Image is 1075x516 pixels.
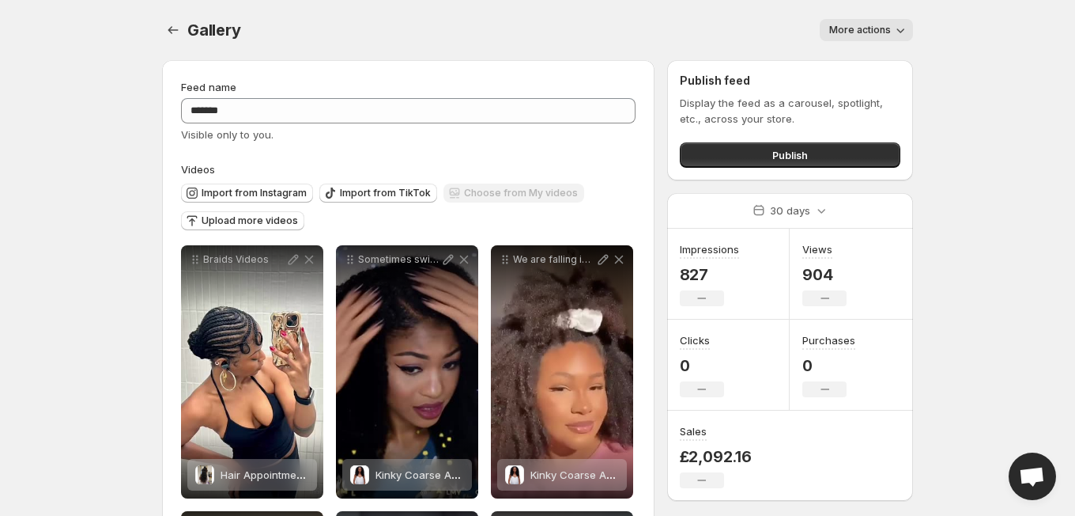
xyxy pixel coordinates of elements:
[202,214,298,227] span: Upload more videos
[181,128,273,141] span: Visible only to you.
[680,265,739,284] p: 827
[802,332,855,348] h3: Purchases
[680,241,739,257] h3: Impressions
[375,469,505,481] span: Kinky Coarse Afro Clip Ins
[181,245,323,499] div: Braids VideosHair Appointment Bookings: Microlink, Tape-Ins, Sew-Ins, Braids, CrotchetHair Appoin...
[680,447,752,466] p: £2,092.16
[829,24,891,36] span: More actions
[340,187,431,199] span: Import from TikTok
[319,184,437,203] button: Import from TikTok
[680,423,707,439] h3: Sales
[772,147,808,163] span: Publish
[680,73,900,89] h2: Publish feed
[513,253,595,266] p: We are falling in love with milkayemima natural hair _- milkayemima __If you are looki
[680,95,900,127] p: Display the feed as a carousel, spotlight, etc., across your store.
[680,142,900,168] button: Publish
[181,81,236,93] span: Feed name
[203,253,285,266] p: Braids Videos
[181,163,215,176] span: Videos
[802,356,855,375] p: 0
[221,469,588,481] span: Hair Appointment Bookings: Microlink, Tape-Ins, Sew-Ins, Braids, Crotchet
[1009,453,1056,500] div: Open chat
[181,211,304,230] button: Upload more videos
[680,332,710,348] h3: Clicks
[162,19,184,41] button: Settings
[770,203,810,218] p: 30 days
[336,245,478,499] div: Sometimes switch it up on them sis rey_mmdl using our toallmyblackgirls Kinky Coarse ClipKinky Co...
[820,19,913,41] button: More actions
[802,265,847,284] p: 904
[802,241,832,257] h3: Views
[187,21,241,40] span: Gallery
[181,184,313,203] button: Import from Instagram
[358,253,440,266] p: Sometimes switch it up on them sis rey_mmdl using our toallmyblackgirls Kinky Coarse Clip
[202,187,307,199] span: Import from Instagram
[530,469,660,481] span: Kinky Coarse Afro Clip Ins
[680,356,724,375] p: 0
[491,245,633,499] div: We are falling in love with milkayemima natural hair _- milkayemima __If you are lookiKinky Coars...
